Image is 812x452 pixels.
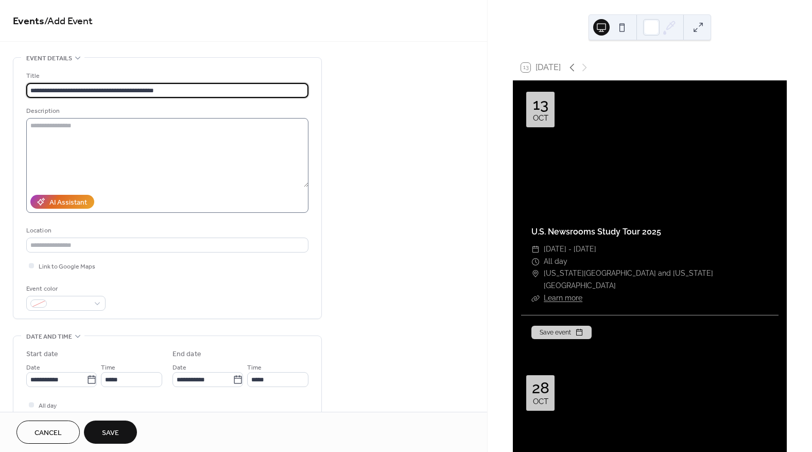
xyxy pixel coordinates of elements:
[26,283,103,294] div: Event color
[26,225,306,236] div: Location
[531,292,540,305] div: ​
[172,362,186,373] span: Date
[532,380,549,396] div: 28
[26,53,72,64] span: Event details
[39,261,95,272] span: Link to Google Maps
[39,400,57,411] span: All day
[26,331,72,342] span: Date and time
[531,227,661,237] a: U.S. Newsrooms Study Tour 2025
[34,428,62,439] span: Cancel
[26,349,58,360] div: Start date
[533,398,548,406] div: Oct
[30,195,94,209] button: AI Assistant
[544,294,582,302] a: Learn more
[39,411,81,422] span: Show date only
[26,71,306,81] div: Title
[531,243,540,256] div: ​
[26,362,40,373] span: Date
[531,326,592,339] button: Save event
[101,362,115,373] span: Time
[544,267,768,292] span: [US_STATE][GEOGRAPHIC_DATA] and [US_STATE][GEOGRAPHIC_DATA]
[544,256,567,268] span: All day
[102,428,119,439] span: Save
[531,256,540,268] div: ​
[533,114,548,122] div: Oct
[13,11,44,31] a: Events
[49,197,87,208] div: AI Assistant
[531,267,540,280] div: ​
[533,97,548,112] div: 13
[84,421,137,444] button: Save
[26,106,306,116] div: Description
[172,349,201,360] div: End date
[544,243,596,256] span: [DATE] - [DATE]
[16,421,80,444] button: Cancel
[247,362,262,373] span: Time
[44,11,93,31] span: / Add Event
